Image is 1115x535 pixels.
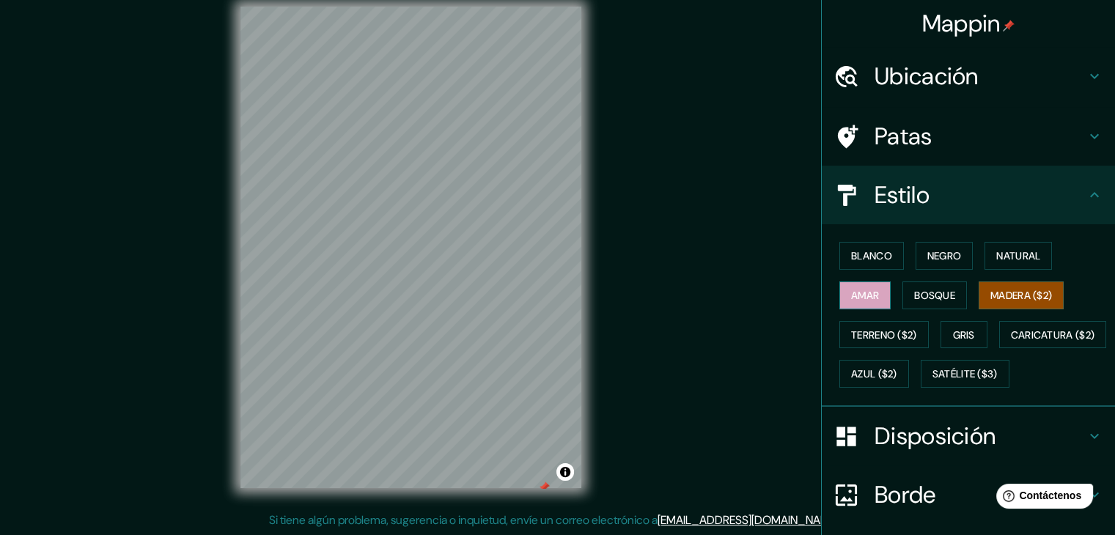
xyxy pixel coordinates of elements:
[851,249,892,262] font: Blanco
[914,289,955,302] font: Bosque
[556,463,574,481] button: Activar o desactivar atribución
[932,368,998,381] font: Satélite ($3)
[953,328,975,342] font: Gris
[999,321,1107,349] button: Caricatura ($2)
[839,321,929,349] button: Terreno ($2)
[822,166,1115,224] div: Estilo
[985,478,1099,519] iframe: Lanzador de widgets de ayuda
[822,47,1115,106] div: Ubicación
[658,512,839,528] a: [EMAIL_ADDRESS][DOMAIN_NAME]
[916,242,974,270] button: Negro
[921,360,1009,388] button: Satélite ($3)
[851,328,917,342] font: Terreno ($2)
[875,180,930,210] font: Estilo
[851,289,879,302] font: Amar
[875,121,932,152] font: Patas
[1011,328,1095,342] font: Caricatura ($2)
[985,242,1052,270] button: Natural
[822,107,1115,166] div: Patas
[822,407,1115,465] div: Disposición
[822,465,1115,524] div: Borde
[875,479,936,510] font: Borde
[269,512,658,528] font: Si tiene algún problema, sugerencia o inquietud, envíe un correo electrónico a
[839,242,904,270] button: Blanco
[240,7,581,488] canvas: Mapa
[996,249,1040,262] font: Natural
[839,360,909,388] button: Azul ($2)
[875,421,996,451] font: Disposición
[902,281,967,309] button: Bosque
[839,281,891,309] button: Amar
[927,249,962,262] font: Negro
[851,368,897,381] font: Azul ($2)
[979,281,1064,309] button: Madera ($2)
[941,321,987,349] button: Gris
[1003,20,1015,32] img: pin-icon.png
[990,289,1052,302] font: Madera ($2)
[922,8,1001,39] font: Mappin
[875,61,979,92] font: Ubicación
